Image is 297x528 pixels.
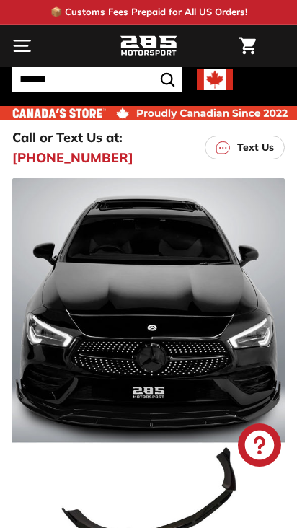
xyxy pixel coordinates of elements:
[237,140,274,155] p: Text Us
[12,67,182,92] input: Search
[234,423,285,470] inbox-online-store-chat: Shopify online store chat
[232,25,263,66] a: Cart
[12,128,123,147] p: Call or Text Us at:
[12,148,133,167] a: [PHONE_NUMBER]
[50,5,247,19] p: 📦 Customs Fees Prepaid for All US Orders!
[120,34,177,58] img: Logo_285_Motorsport_areodynamics_components
[205,136,285,159] a: Text Us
